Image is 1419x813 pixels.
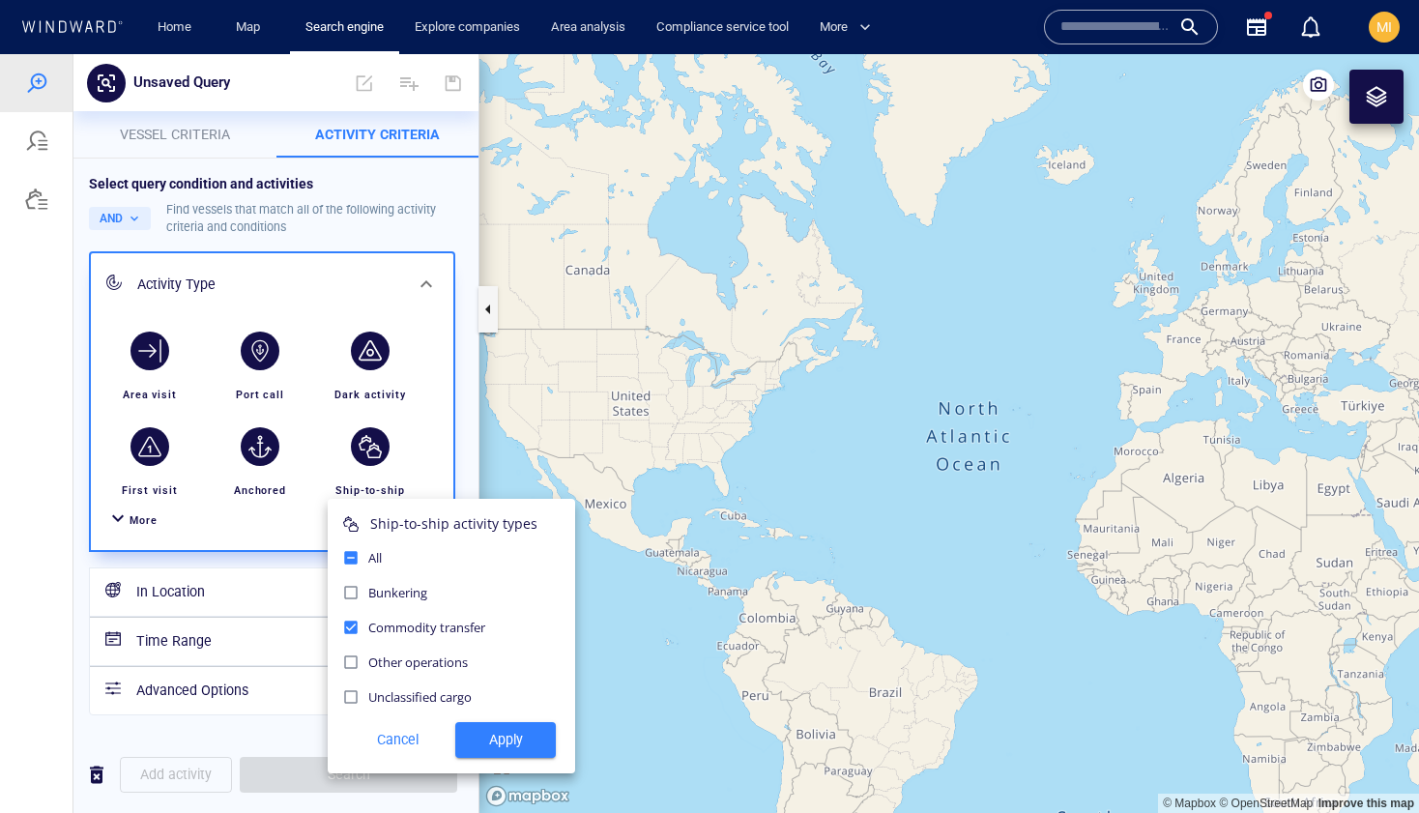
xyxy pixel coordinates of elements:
[333,591,569,625] div: Other operations
[455,668,556,704] button: Apply
[150,11,199,44] a: Home
[333,521,569,556] div: Bunkering
[471,674,540,698] span: Apply
[143,11,205,44] button: Home
[347,668,448,704] button: Cancel
[820,16,871,39] span: More
[1337,726,1405,798] iframe: Chat
[220,11,282,44] button: Map
[812,11,887,44] button: More
[1299,15,1322,39] div: Notification center
[333,460,569,486] div: Ship-to-ship activity types
[298,11,391,44] a: Search engine
[355,674,440,698] span: Cancel
[649,11,796,44] a: Compliance service tool
[333,625,569,660] div: Unclassified cargo
[333,486,569,521] div: All
[1376,19,1392,35] span: MI
[543,11,633,44] a: Area analysis
[1365,8,1404,46] button: MI
[407,11,528,44] a: Explore companies
[333,556,569,591] div: Commodity transfer
[228,11,275,44] a: Map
